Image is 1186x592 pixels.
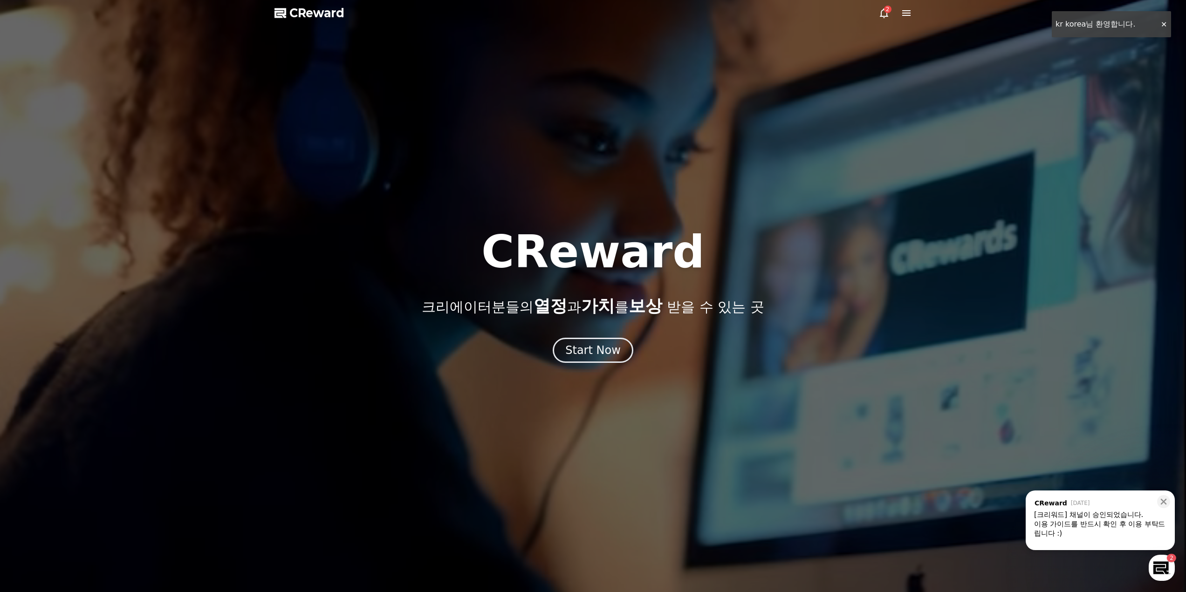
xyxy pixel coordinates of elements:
span: 2 [95,295,98,302]
a: 2 [878,7,890,19]
span: 보상 [629,296,662,315]
a: 홈 [3,295,62,319]
div: 2 [884,6,891,13]
p: 크리에이터분들의 과 를 받을 수 있는 곳 [422,297,764,315]
span: 홈 [29,309,35,317]
a: 설정 [120,295,179,319]
span: 열정 [534,296,567,315]
span: 가치 [581,296,615,315]
a: Start Now [553,347,633,356]
a: CReward [274,6,344,20]
button: Start Now [553,338,633,363]
h1: CReward [481,230,705,274]
span: CReward [289,6,344,20]
div: Start Now [565,343,621,358]
span: 설정 [144,309,155,317]
a: 2대화 [62,295,120,319]
span: 대화 [85,310,96,317]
